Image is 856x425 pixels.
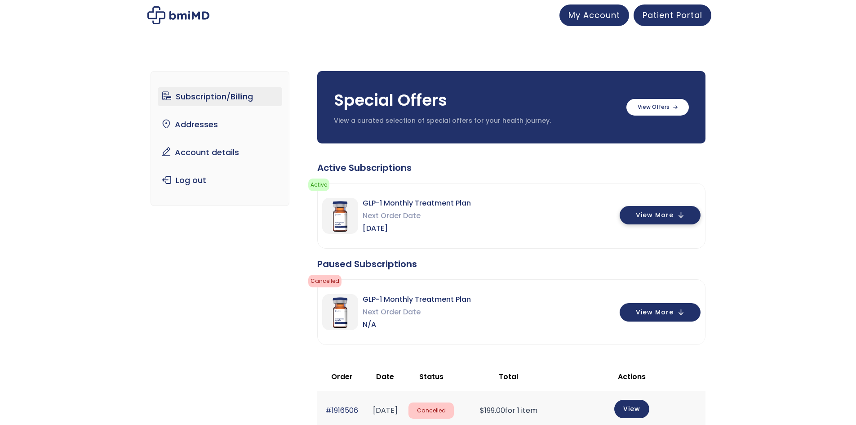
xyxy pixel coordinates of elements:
span: active [308,179,329,191]
time: [DATE] [373,405,398,416]
img: My account [147,6,209,24]
span: Order [331,371,353,382]
span: Next Order Date [363,306,471,318]
span: [DATE] [363,222,471,235]
span: Total [499,371,518,382]
a: Patient Portal [634,4,711,26]
img: GLP-1 Monthly Treatment Plan [322,198,358,234]
span: Patient Portal [643,9,702,21]
a: View [614,400,649,418]
div: Paused Subscriptions [317,258,705,270]
span: GLP-1 Monthly Treatment Plan [363,293,471,306]
span: $ [480,405,484,416]
span: Next Order Date [363,210,471,222]
span: GLP-1 Monthly Treatment Plan [363,197,471,210]
span: View More [636,309,674,315]
span: cancelled [308,275,342,287]
span: Date [376,371,394,382]
a: My Account [559,4,629,26]
span: View More [636,212,674,218]
span: 199.00 [480,405,505,416]
a: Account details [158,143,282,162]
a: Subscription/Billing [158,87,282,106]
a: #1916506 [325,405,358,416]
span: My Account [568,9,620,21]
button: View More [620,303,701,322]
p: View a curated selection of special offers for your health journey. [334,116,617,125]
span: Cancelled [408,403,454,419]
a: Log out [158,171,282,190]
nav: Account pages [151,71,289,206]
h3: Special Offers [334,89,617,112]
img: GLP-1 Monthly Treatment Plan [322,294,358,330]
span: Actions [618,371,646,382]
button: View More [620,206,701,224]
span: Status [419,371,444,382]
div: Active Subscriptions [317,161,705,174]
a: Addresses [158,115,282,134]
span: N/A [363,318,471,331]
